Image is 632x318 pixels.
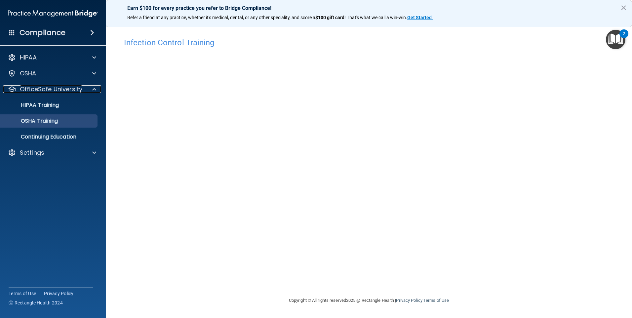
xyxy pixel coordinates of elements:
[124,51,454,254] iframe: infection-control-training
[423,298,449,303] a: Terms of Use
[8,85,96,93] a: OfficeSafe University
[20,54,37,61] p: HIPAA
[127,5,611,11] p: Earn $100 for every practice you refer to Bridge Compliance!
[620,2,627,13] button: Close
[8,149,96,157] a: Settings
[4,134,95,140] p: Continuing Education
[407,15,433,20] a: Get Started
[20,149,44,157] p: Settings
[315,15,344,20] strong: $100 gift card
[8,7,98,20] img: PMB logo
[127,15,315,20] span: Refer a friend at any practice, whether it's medical, dental, or any other speciality, and score a
[20,28,65,37] h4: Compliance
[407,15,432,20] strong: Get Started
[248,290,490,311] div: Copyright © All rights reserved 2025 @ Rectangle Health | |
[9,290,36,297] a: Terms of Use
[44,290,74,297] a: Privacy Policy
[4,102,59,108] p: HIPAA Training
[606,30,625,49] button: Open Resource Center, 2 new notifications
[4,118,58,124] p: OSHA Training
[20,85,82,93] p: OfficeSafe University
[396,298,422,303] a: Privacy Policy
[623,34,625,42] div: 2
[8,54,96,61] a: HIPAA
[20,69,36,77] p: OSHA
[344,15,407,20] span: ! That's what we call a win-win.
[8,69,96,77] a: OSHA
[124,38,614,47] h4: Infection Control Training
[9,299,63,306] span: Ⓒ Rectangle Health 2024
